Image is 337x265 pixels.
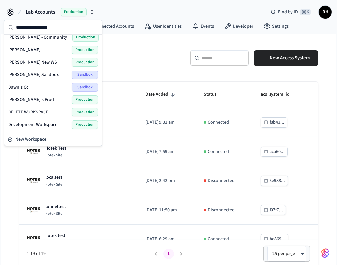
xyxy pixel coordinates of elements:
span: Lab Accounts [26,8,55,16]
button: f07f7... [261,205,286,215]
button: New Access System [254,50,318,66]
span: Production [72,58,98,67]
p: Connected [208,148,229,155]
p: Hotek Site [46,153,66,158]
p: Disconnected [208,207,234,214]
p: Hotek Site [46,211,66,216]
span: Status [204,90,225,100]
img: Hotek Site Logo [27,203,40,216]
div: 25 per page [267,246,306,261]
span: Dawn's Co [8,84,29,91]
span: Sandbox [72,83,98,92]
p: [DATE] 2:42 pm [145,177,188,184]
span: DELETE WORKSPACE [8,109,48,115]
span: ⌘ K [300,9,311,15]
a: Developer [219,20,258,32]
p: [DATE] 11:50 am [145,207,188,214]
div: Suggestions [4,35,102,133]
span: Production [72,33,99,42]
span: Production [61,8,87,16]
p: Connected [208,119,229,126]
img: Hotek Site Logo [27,145,40,158]
a: Connected Accounts [80,20,139,32]
span: [PERSON_NAME] Sandbox [8,71,59,78]
span: Production [72,46,98,54]
span: Development Workspace [8,121,57,128]
button: be869... [261,234,288,244]
button: 3e988... [261,176,288,186]
a: User Identities [139,20,187,32]
p: [DATE] 7:59 am [145,148,188,155]
p: Hotek Site [46,182,63,187]
div: Find by ID⌘ K [266,6,316,18]
p: tunneltest [46,203,66,210]
span: Production [72,133,98,141]
span: Production [72,120,98,129]
span: Production [72,108,98,116]
div: be869... [270,235,285,243]
p: [DATE] 9:31 am [145,119,188,126]
span: [PERSON_NAME] [8,47,40,53]
span: New Access System [270,54,310,62]
span: [PERSON_NAME]'s Prod [8,96,54,103]
button: f8b43... [261,117,287,128]
span: New Workspace [15,136,46,143]
span: Date Added [145,90,177,100]
button: DH [319,6,332,19]
button: page 1 [163,249,174,259]
p: localtest [46,174,63,181]
p: Disconnected [208,177,234,184]
img: Hotek Site Logo [27,174,40,187]
p: Connected [208,236,229,243]
a: Events [187,20,219,32]
div: f07f7... [270,206,283,214]
span: [PERSON_NAME] New WS [8,59,57,66]
span: Find by ID [278,9,298,15]
img: Hotek Site Logo [27,233,40,246]
span: DH [319,6,331,18]
nav: pagination navigation [150,249,187,259]
button: New Workspace [5,134,101,145]
div: aca60... [270,148,285,156]
span: [PERSON_NAME] - Community [8,34,67,41]
button: aca60... [261,147,288,157]
div: 3e988... [270,177,285,185]
p: [DATE] 6:29 am [145,236,188,243]
span: Production [72,95,98,104]
p: Hotek Test [46,145,66,152]
div: f8b43... [270,118,284,127]
a: Settings [258,20,294,32]
span: Sandbox [72,71,98,79]
p: hotek test [46,233,66,239]
span: acs_system_id [261,90,298,100]
img: SeamLogoGradient.69752ec5.svg [321,248,329,258]
span: 1-19 of 19 [27,250,150,257]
